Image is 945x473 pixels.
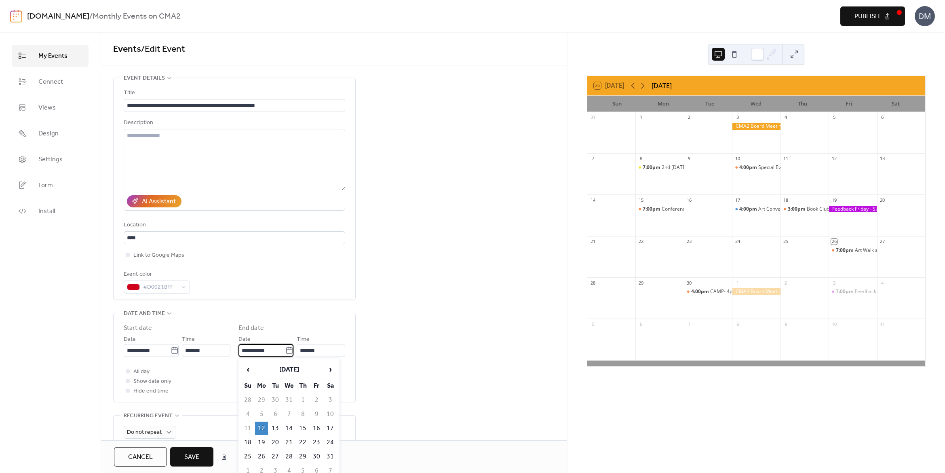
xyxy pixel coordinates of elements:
td: 26 [255,450,268,463]
div: 10 [734,156,740,162]
td: 16 [310,422,323,435]
div: 3 [734,114,740,120]
td: 28 [241,393,254,407]
div: Start date [124,323,152,333]
span: Install [38,207,55,216]
a: Events [113,40,141,58]
span: Date [124,335,136,344]
span: Hide end time [133,386,169,396]
span: Time [297,335,310,344]
div: 25 [783,239,789,245]
span: Cancel [128,452,153,462]
div: 15 [638,197,644,203]
span: 7:00pm [836,288,855,295]
span: Recurring event [124,411,173,421]
div: 5 [590,321,596,327]
span: 3:00pm [788,206,807,213]
span: Time [182,335,195,344]
span: All day [133,367,150,377]
div: CAMP- 4pm EDT - Jeannette Brossart [684,288,732,295]
div: Art Walk and Happy Hour [855,247,912,254]
td: 2 [310,393,323,407]
a: Views [12,97,89,118]
a: My Events [12,45,89,67]
td: 5 [255,408,268,421]
td: 7 [283,408,295,421]
td: 8 [296,408,309,421]
span: 7:00pm [643,164,662,171]
div: 26 [831,239,837,245]
td: 1 [296,393,309,407]
div: 11 [880,321,886,327]
td: 6 [269,408,282,421]
div: 2 [686,114,692,120]
div: 14 [590,197,596,203]
div: Tue [687,96,733,112]
div: Book Club - Martin Cheek - 3:00 pm EDT [780,206,829,213]
div: 2nd [DATE] Guest Artist Series with [PERSON_NAME]- 7pm EDT - [PERSON_NAME] [662,164,846,171]
div: CMA2 Board Meeting [732,288,780,295]
div: 3 [831,280,837,286]
td: 10 [324,408,337,421]
span: Date and time [124,309,165,319]
th: Tu [269,379,282,393]
div: Description [124,118,344,128]
span: / Edit Event [141,40,185,58]
span: Publish [854,12,880,21]
div: 13 [880,156,886,162]
div: 29 [638,280,644,286]
div: CAMP- 4pm EDT - [PERSON_NAME] [710,288,789,295]
span: Show date only [133,377,171,386]
a: Connect [12,71,89,93]
b: / [89,9,93,24]
div: 7 [686,321,692,327]
span: Design [38,129,59,139]
td: 11 [241,422,254,435]
div: Sun [594,96,640,112]
span: 7:00pm [643,206,662,213]
span: Form [38,181,53,190]
div: 23 [686,239,692,245]
td: 23 [310,436,323,449]
span: Settings [38,155,63,165]
a: Design [12,122,89,144]
td: 14 [283,422,295,435]
th: Su [241,379,254,393]
span: Event details [124,74,165,83]
span: 4:00pm [691,288,710,295]
td: 12 [255,422,268,435]
th: Fr [310,379,323,393]
div: 8 [638,156,644,162]
span: 7:00pm [836,247,855,254]
div: End date [238,323,264,333]
div: 28 [590,280,596,286]
span: Link to Google Maps [133,251,184,260]
td: 4 [241,408,254,421]
div: Mon [640,96,687,112]
td: 15 [296,422,309,435]
th: Mo [255,379,268,393]
div: 1 [638,114,644,120]
div: 24 [734,239,740,245]
a: Settings [12,148,89,170]
div: Art Conversations - 4pm EDT [758,206,823,213]
div: 30 [686,280,692,286]
div: Feedback Friday with Fran Garrido & Shelley Beaumont, 7pm EDT [829,288,877,295]
button: Save [170,447,213,467]
td: 3 [324,393,337,407]
td: 18 [241,436,254,449]
div: 17 [734,197,740,203]
a: Install [12,200,89,222]
td: 30 [269,393,282,407]
div: Thu [779,96,826,112]
b: Monthly Events on CMA2 [93,9,181,24]
div: 21 [590,239,596,245]
div: 1 [734,280,740,286]
button: Cancel [114,447,167,467]
td: 31 [324,450,337,463]
div: Book Club - [PERSON_NAME] - 3:00 pm EDT [807,206,904,213]
td: 19 [255,436,268,449]
td: 22 [296,436,309,449]
td: 30 [310,450,323,463]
